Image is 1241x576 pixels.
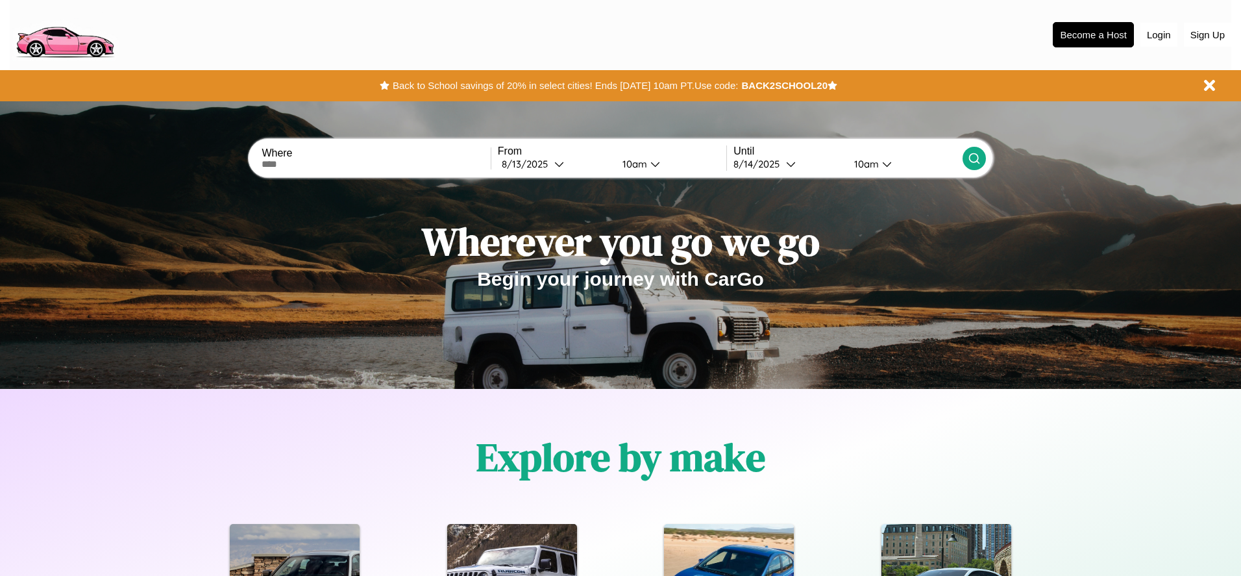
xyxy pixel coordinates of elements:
label: Until [733,145,962,157]
div: 8 / 13 / 2025 [502,158,554,170]
button: Back to School savings of 20% in select cities! Ends [DATE] 10am PT.Use code: [389,77,741,95]
button: Login [1140,23,1177,47]
b: BACK2SCHOOL20 [741,80,828,91]
h1: Explore by make [476,431,765,484]
label: Where [262,147,490,159]
img: logo [10,6,119,61]
label: From [498,145,726,157]
button: Sign Up [1184,23,1231,47]
div: 10am [848,158,882,170]
button: 10am [844,157,962,171]
div: 10am [616,158,650,170]
button: 8/13/2025 [498,157,612,171]
button: 10am [612,157,726,171]
div: 8 / 14 / 2025 [733,158,786,170]
button: Become a Host [1053,22,1134,47]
